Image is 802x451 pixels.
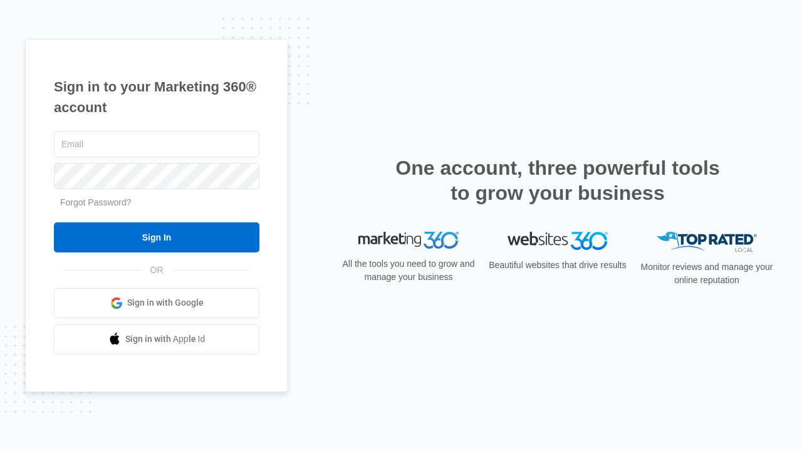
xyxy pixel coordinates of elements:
[54,288,259,318] a: Sign in with Google
[508,232,608,250] img: Websites 360
[657,232,757,252] img: Top Rated Local
[487,259,628,272] p: Beautiful websites that drive results
[54,324,259,355] a: Sign in with Apple Id
[392,155,724,205] h2: One account, three powerful tools to grow your business
[142,264,172,277] span: OR
[338,257,479,284] p: All the tools you need to grow and manage your business
[125,333,206,346] span: Sign in with Apple Id
[54,76,259,118] h1: Sign in to your Marketing 360® account
[637,261,777,287] p: Monitor reviews and manage your online reputation
[54,131,259,157] input: Email
[127,296,204,309] span: Sign in with Google
[54,222,259,252] input: Sign In
[60,197,132,207] a: Forgot Password?
[358,232,459,249] img: Marketing 360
